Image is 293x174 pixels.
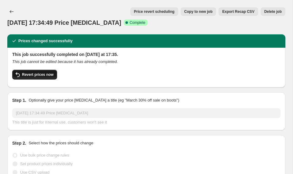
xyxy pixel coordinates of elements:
[219,7,258,16] button: Export Recap CSV
[181,7,216,16] button: Copy to new job
[130,20,145,25] span: Complete
[29,97,179,103] p: Optionally give your price [MEDICAL_DATA] a title (eg "March 30% off sale on boots")
[12,70,57,80] button: Revert prices now
[20,153,69,157] span: Use bulk price change rules
[130,7,178,16] button: Price revert scheduling
[134,9,175,14] span: Price revert scheduling
[12,108,280,118] input: 30% off holiday sale
[20,161,73,166] span: Set product prices individually
[264,9,282,14] span: Delete job
[12,51,280,57] h2: This job successfully completed on [DATE] at 17:35.
[12,140,26,146] h2: Step 2.
[7,7,16,16] button: Price change jobs
[261,7,285,16] button: Delete job
[22,72,53,77] span: Revert prices now
[184,9,213,14] span: Copy to new job
[29,140,93,146] p: Select how the prices should change
[7,19,121,26] span: [DATE] 17:34:49 Price [MEDICAL_DATA]
[12,120,107,124] span: This title is just for internal use, customers won't see it
[12,97,26,103] h2: Step 1.
[12,59,118,64] i: This job cannot be edited because it has already completed.
[222,9,254,14] span: Export Recap CSV
[18,38,73,44] h2: Prices changed successfully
